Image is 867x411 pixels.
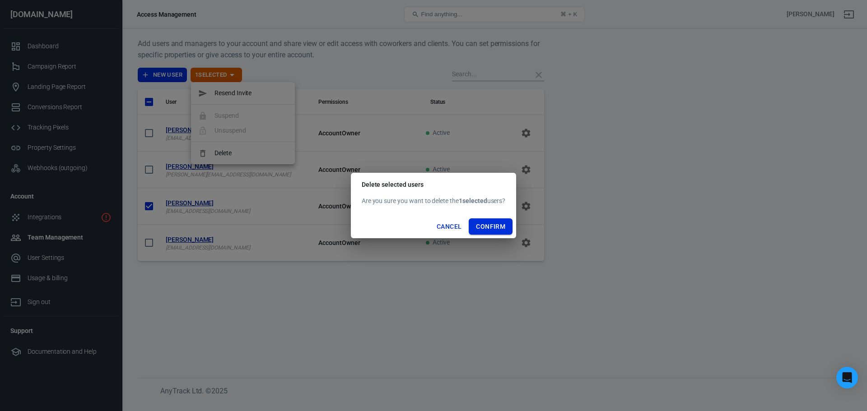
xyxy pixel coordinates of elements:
button: Confirm [469,218,513,235]
div: Open Intercom Messenger [836,367,858,388]
strong: 1 selected [459,197,487,204]
h2: Delete selected users [351,173,517,196]
div: Are you sure you want to delete the users? [362,196,506,206]
button: Cancel [433,218,465,235]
